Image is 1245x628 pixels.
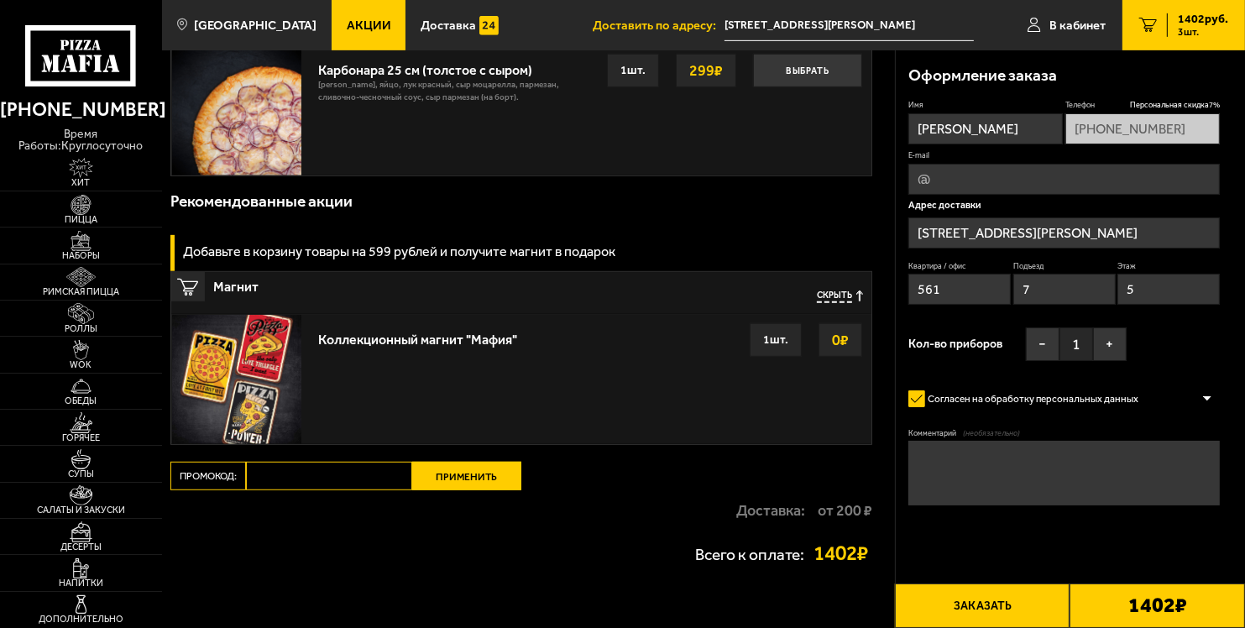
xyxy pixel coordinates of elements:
label: Подъезд [1013,261,1116,272]
input: Ваш адрес доставки [725,10,974,41]
button: − [1026,327,1059,361]
h3: Рекомендованные акции [170,193,353,209]
label: Телефон [1065,100,1220,111]
strong: 299 ₽ [685,55,727,86]
span: Персональная скидка 7 % [1130,100,1220,111]
label: Имя [908,100,1063,111]
label: Комментарий [908,428,1220,439]
a: Коллекционный магнит "Мафия"0₽1шт. [171,314,871,444]
span: 3 шт. [1178,27,1228,37]
button: + [1093,327,1127,361]
div: 1 шт. [607,54,659,87]
button: Применить [412,462,521,490]
strong: 1402 ₽ [813,543,872,564]
span: [GEOGRAPHIC_DATA] [194,19,316,32]
h3: Оформление заказа [908,67,1057,83]
button: Заказать [895,584,1070,628]
div: Коллекционный магнит "Мафия" [318,323,517,348]
span: улица Генерала Кравченко, 3к2, подъезд 7 [725,10,974,41]
p: [PERSON_NAME], яйцо, лук красный, сыр Моцарелла, пармезан, сливочно-чесночный соус, сыр пармезан ... [318,79,562,113]
input: +7 ( [1065,113,1220,144]
strong: от 200 ₽ [818,503,872,518]
input: Имя [908,113,1063,144]
span: Кол-во приборов [908,338,1002,350]
span: Доставка [421,19,476,32]
label: Промокод: [170,462,246,490]
span: Скрыть [817,290,852,303]
label: E-mail [908,150,1220,161]
span: Магнит [213,272,633,294]
span: 1 [1059,327,1093,361]
a: Карбонара 25 см (толстое с сыром)[PERSON_NAME], яйцо, лук красный, сыр Моцарелла, пармезан, сливо... [171,44,871,175]
p: Адрес доставки [908,201,1220,211]
span: (необязательно) [963,428,1020,439]
p: Всего к оплате: [695,547,804,563]
span: В кабинет [1049,19,1106,32]
label: Согласен на обработку персональных данных [908,386,1152,412]
button: Скрыть [817,290,863,303]
label: Квартира / офис [908,261,1011,272]
input: @ [908,164,1220,195]
button: Выбрать [753,54,862,87]
h3: Добавьте в корзину товары на 599 рублей и получите магнит в подарок [183,245,615,259]
strong: 0 ₽ [828,324,853,356]
b: 1402 ₽ [1128,595,1187,616]
span: 1402 руб. [1178,13,1228,25]
span: Акции [347,19,391,32]
p: Доставка: [736,503,805,518]
div: Карбонара 25 см (толстое с сыром) [318,54,562,78]
div: 1 шт. [750,323,802,357]
span: Доставить по адресу: [593,19,725,32]
img: 15daf4d41897b9f0e9f617042186c801.svg [479,16,499,35]
label: Этаж [1117,261,1220,272]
